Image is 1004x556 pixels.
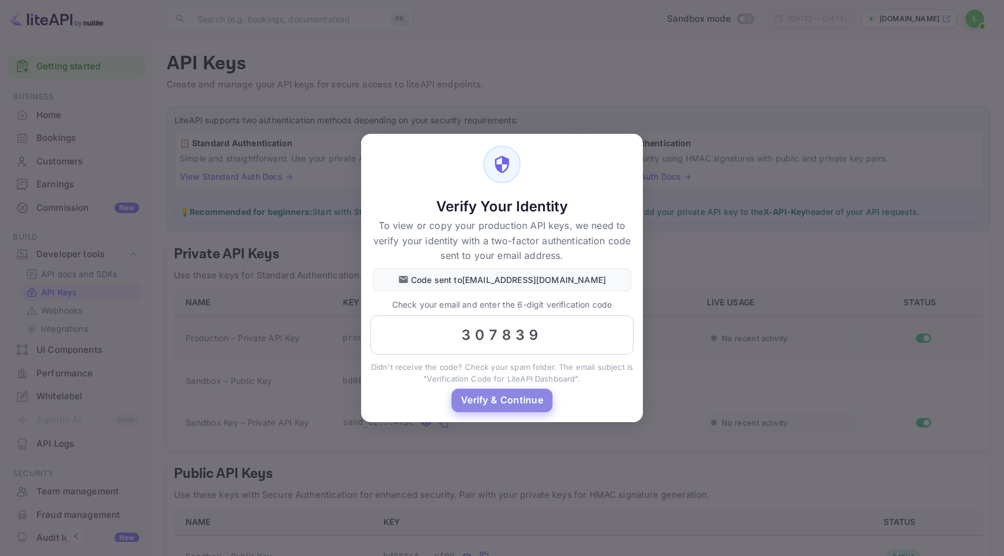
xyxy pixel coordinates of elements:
[373,197,631,216] h5: Verify Your Identity
[452,389,552,412] button: Verify & Continue
[370,362,634,385] p: Didn't receive the code? Check your spam folder. The email subject is "Verification Code for Lite...
[370,315,634,355] input: 000000
[370,298,634,311] p: Check your email and enter the 6-digit verification code
[411,274,606,286] p: Code sent to [EMAIL_ADDRESS][DOMAIN_NAME]
[373,218,631,264] p: To view or copy your production API keys, we need to verify your identity with a two-factor authe...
